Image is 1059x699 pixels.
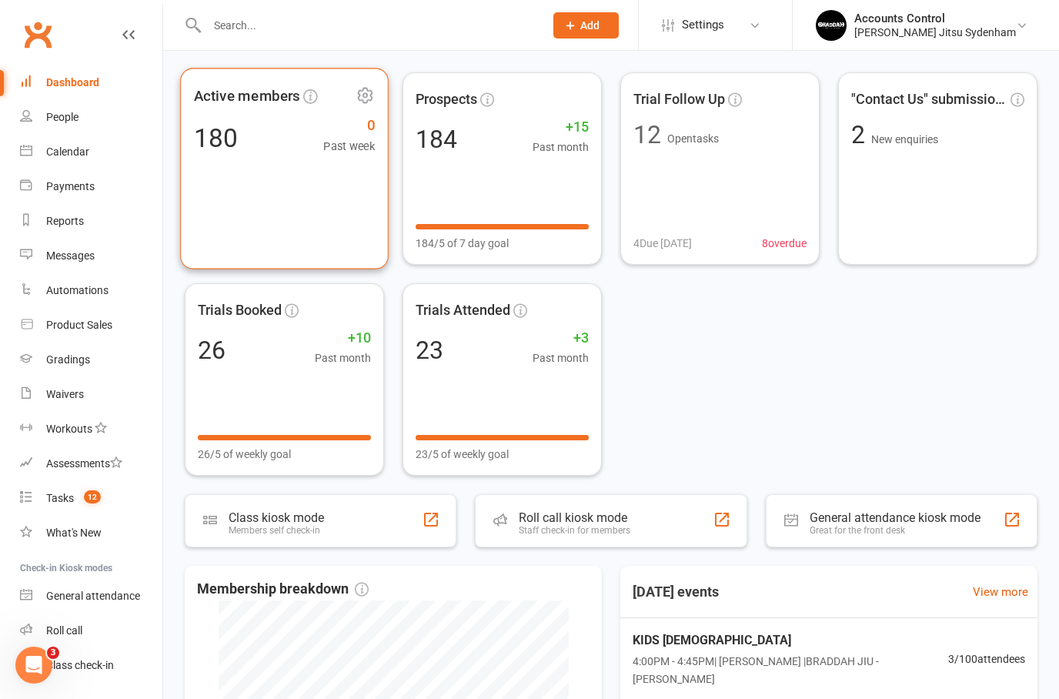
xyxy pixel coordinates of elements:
[194,85,300,108] span: Active members
[20,100,162,135] a: People
[46,388,84,400] div: Waivers
[20,614,162,648] a: Roll call
[20,169,162,204] a: Payments
[533,349,589,366] span: Past month
[198,338,225,363] div: 26
[20,648,162,683] a: Class kiosk mode
[810,525,980,536] div: Great for the front desk
[229,510,324,525] div: Class kiosk mode
[20,239,162,273] a: Messages
[20,412,162,446] a: Workouts
[323,137,375,155] span: Past week
[198,446,291,463] span: 26/5 of weekly goal
[20,377,162,412] a: Waivers
[46,145,89,158] div: Calendar
[416,127,457,152] div: 184
[47,647,59,659] span: 3
[762,235,807,252] span: 8 overdue
[46,590,140,602] div: General attendance
[580,19,600,32] span: Add
[20,446,162,481] a: Assessments
[871,133,938,145] span: New enquiries
[416,446,509,463] span: 23/5 of weekly goal
[816,10,847,41] img: thumb_image1701918351.png
[46,492,74,504] div: Tasks
[18,15,57,54] a: Clubworx
[416,299,510,322] span: Trials Attended
[973,583,1028,601] a: View more
[633,122,661,147] div: 12
[46,76,99,89] div: Dashboard
[854,12,1016,25] div: Accounts Control
[20,481,162,516] a: Tasks 12
[682,8,724,42] span: Settings
[533,327,589,349] span: +3
[553,12,619,38] button: Add
[46,527,102,539] div: What's New
[20,273,162,308] a: Automations
[15,647,52,684] iframe: Intercom live chat
[194,125,237,150] div: 180
[46,111,79,123] div: People
[851,120,871,149] span: 2
[620,578,731,606] h3: [DATE] events
[20,516,162,550] a: What's New
[20,343,162,377] a: Gradings
[533,116,589,139] span: +15
[20,579,162,614] a: General attendance kiosk mode
[46,319,112,331] div: Product Sales
[533,139,589,156] span: Past month
[20,204,162,239] a: Reports
[84,490,101,503] span: 12
[416,235,509,252] span: 184/5 of 7 day goal
[46,284,109,296] div: Automations
[416,338,443,363] div: 23
[519,525,630,536] div: Staff check-in for members
[46,659,114,671] div: Class check-in
[197,578,369,600] span: Membership breakdown
[46,215,84,227] div: Reports
[854,25,1016,39] div: [PERSON_NAME] Jitsu Sydenham
[633,653,948,687] span: 4:00PM - 4:45PM | [PERSON_NAME] | BRADDAH JIU - [PERSON_NAME]
[315,327,371,349] span: +10
[46,423,92,435] div: Workouts
[851,89,1007,111] span: "Contact Us" submissions
[667,132,719,145] span: Open tasks
[46,624,82,637] div: Roll call
[519,510,630,525] div: Roll call kiosk mode
[633,630,948,651] span: KIDS [DEMOGRAPHIC_DATA]
[416,89,477,111] span: Prospects
[20,135,162,169] a: Calendar
[20,308,162,343] a: Product Sales
[229,525,324,536] div: Members self check-in
[633,235,692,252] span: 4 Due [DATE]
[20,65,162,100] a: Dashboard
[46,353,90,366] div: Gradings
[198,299,282,322] span: Trials Booked
[633,89,725,111] span: Trial Follow Up
[315,349,371,366] span: Past month
[46,457,122,470] div: Assessments
[323,114,375,137] span: 0
[46,180,95,192] div: Payments
[202,15,533,36] input: Search...
[810,510,980,525] div: General attendance kiosk mode
[46,249,95,262] div: Messages
[948,651,1025,667] span: 3 / 100 attendees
